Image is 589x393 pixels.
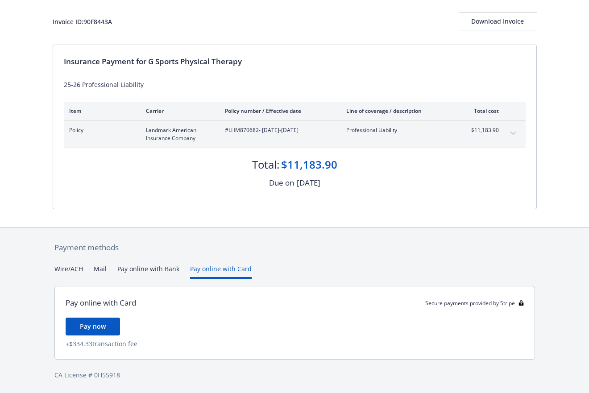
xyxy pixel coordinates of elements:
span: Professional Liability [346,126,451,134]
span: Landmark American Insurance Company [146,126,211,142]
div: Total: [252,157,279,172]
div: 25-26 Professional Liability [64,80,526,89]
span: #LHM870682 - [DATE]-[DATE] [225,126,332,134]
button: Pay online with Card [190,264,252,279]
div: Carrier [146,107,211,115]
div: Total cost [465,107,499,115]
div: Invoice ID: 90F8443A [53,17,112,26]
div: Item [69,107,132,115]
button: Wire/ACH [54,264,83,279]
div: PolicyLandmark American Insurance Company#LHM870682- [DATE]-[DATE]Professional Liability$11,183.9... [64,121,526,148]
button: Mail [94,264,107,279]
span: Policy [69,126,132,134]
button: Pay online with Bank [117,264,179,279]
div: Insurance Payment for G Sports Physical Therapy [64,56,526,67]
span: Pay now [80,322,106,331]
div: Policy number / Effective date [225,107,332,115]
div: Payment methods [54,242,535,253]
div: + $334.33 transaction fee [66,339,524,348]
div: Secure payments provided by Stripe [425,299,524,307]
button: expand content [506,126,520,141]
button: Download Invoice [459,12,537,30]
div: Line of coverage / description [346,107,451,115]
div: CA License # 0H55918 [54,370,535,380]
div: $11,183.90 [281,157,337,172]
button: Pay now [66,318,120,335]
div: Download Invoice [459,13,537,30]
div: Due on [269,177,294,189]
span: $11,183.90 [465,126,499,134]
div: [DATE] [297,177,320,189]
div: Pay online with Card [66,297,136,309]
